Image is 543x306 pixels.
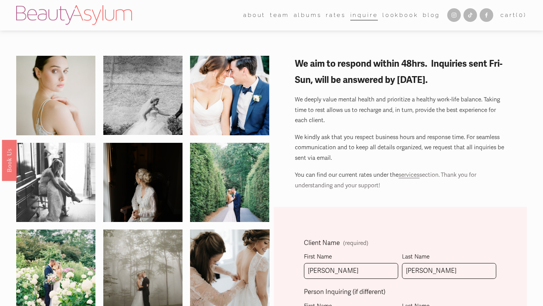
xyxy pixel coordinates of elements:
[399,171,419,178] a: services
[295,170,505,191] p: You can find our current rates under the
[295,58,502,86] strong: We aim to respond within 48hrs. Inquiries sent Fri-Sun, will be answered by [DATE].
[270,9,289,21] a: folder dropdown
[2,140,17,181] a: Book Us
[382,9,419,21] a: Lookbook
[16,130,95,235] img: 14231398_1259601320717584_5710543027062833933_o.jpg
[447,8,461,22] a: Instagram
[519,12,524,18] span: 0
[16,41,95,150] img: 000019690009-2.jpg
[83,143,202,222] img: a&b-122.jpg
[243,10,265,20] span: about
[270,10,289,20] span: team
[402,252,496,263] div: Last Name
[295,132,505,163] p: We kindly ask that you respect business hours and response time. For seamless communication and t...
[516,12,526,18] span: ( )
[190,130,269,235] img: 14241554_1259623257382057_8150699157505122959_o.jpg
[243,9,265,21] a: folder dropdown
[83,56,202,135] img: 543JohnSaraWedding4.16.16.jpg
[326,9,346,21] a: Rates
[463,8,477,22] a: TikTok
[350,9,378,21] a: Inquire
[294,9,322,21] a: albums
[190,43,269,148] img: 559c330b111a1$!x900.jpg
[304,237,340,249] span: Client Name
[295,95,505,125] p: We deeply value mental health and prioritize a healthy work-life balance. Taking time to rest all...
[304,252,398,263] div: First Name
[304,286,385,298] span: Person Inquiring (if different)
[343,240,368,246] span: (required)
[480,8,493,22] a: Facebook
[423,9,440,21] a: Blog
[16,5,132,25] img: Beauty Asylum | Bridal Hair &amp; Makeup Charlotte &amp; Atlanta
[295,171,478,188] span: section. Thank you for understanding and your support!
[500,10,527,20] a: 0 items in cart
